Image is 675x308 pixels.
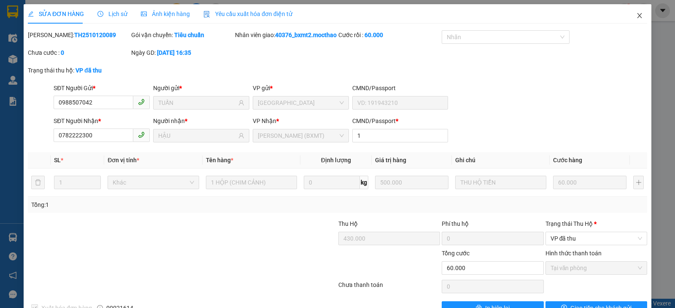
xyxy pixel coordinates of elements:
[258,96,344,109] span: Tuy Hòa
[203,11,292,17] span: Yêu cầu xuất hóa đơn điện tử
[141,11,147,17] span: picture
[31,200,261,209] div: Tổng: 1
[352,116,448,126] div: CMND/Passport
[141,11,190,17] span: Ảnh kiện hàng
[553,176,626,189] input: 0
[74,32,116,38] b: TH2510120089
[113,176,194,189] span: Khác
[157,49,191,56] b: [DATE] 16:35
[258,129,344,142] span: Hồ Chí Minh (BXMT)
[375,157,406,163] span: Giá trị hàng
[174,32,204,38] b: Tiêu chuẩn
[131,48,233,57] div: Ngày GD:
[28,48,130,57] div: Chưa cước :
[337,280,441,295] div: Chưa thanh toán
[360,176,368,189] span: kg
[452,152,550,169] th: Ghi chú
[338,220,358,227] span: Thu Hộ
[158,131,237,140] input: Tên người nhận
[352,83,448,93] div: CMND/Passport
[253,83,349,93] div: VP gửi
[364,32,383,38] b: 60.000
[28,66,156,75] div: Trạng thái thu hộ:
[636,12,643,19] span: close
[338,30,440,40] div: Cước rồi :
[31,176,45,189] button: delete
[206,157,233,163] span: Tên hàng
[28,11,84,17] span: SỬA ĐƠN HÀNG
[28,11,34,17] span: edit
[158,98,237,107] input: Tên người gửi
[138,99,145,105] span: phone
[628,4,651,28] button: Close
[108,157,139,163] span: Đơn vị tính
[442,250,470,257] span: Tổng cước
[206,176,297,189] input: VD: Bàn, Ghế
[54,116,150,126] div: SĐT Người Nhận
[203,11,210,18] img: icon
[375,176,448,189] input: 0
[131,30,233,40] div: Gói vận chuyển:
[61,49,64,56] b: 0
[551,262,642,274] span: Tại văn phòng
[553,157,582,163] span: Cước hàng
[238,100,244,106] span: user
[321,157,351,163] span: Định lượng
[138,131,145,138] span: phone
[551,232,642,245] span: VP đã thu
[253,118,276,124] span: VP Nhận
[28,30,130,40] div: [PERSON_NAME]:
[76,67,102,74] b: VP đã thu
[235,30,337,40] div: Nhân viên giao:
[238,133,244,139] span: user
[97,11,127,17] span: Lịch sử
[633,176,644,189] button: plus
[545,250,602,257] label: Hình thức thanh toán
[442,219,543,232] div: Phí thu hộ
[455,176,546,189] input: Ghi Chú
[275,32,337,38] b: 40376_bxmt2.mocthao
[153,83,249,93] div: Người gửi
[153,116,249,126] div: Người nhận
[54,157,61,163] span: SL
[545,219,647,228] div: Trạng thái Thu Hộ
[97,11,103,17] span: clock-circle
[54,83,150,93] div: SĐT Người Gửi
[352,96,448,110] input: VD: 191943210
